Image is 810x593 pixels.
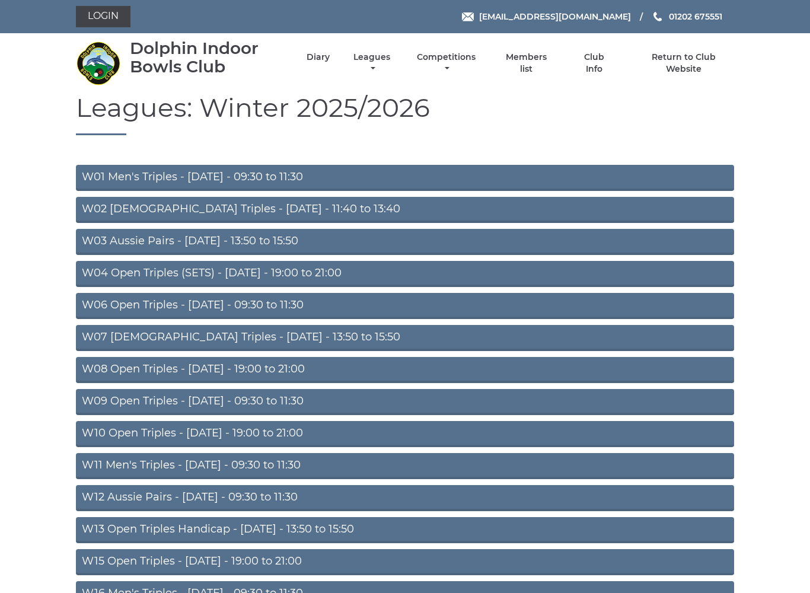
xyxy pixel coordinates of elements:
[76,261,734,287] a: W04 Open Triples (SETS) - [DATE] - 19:00 to 21:00
[350,52,393,75] a: Leagues
[76,485,734,511] a: W12 Aussie Pairs - [DATE] - 09:30 to 11:30
[76,229,734,255] a: W03 Aussie Pairs - [DATE] - 13:50 to 15:50
[76,325,734,351] a: W07 [DEMOGRAPHIC_DATA] Triples - [DATE] - 13:50 to 15:50
[414,52,479,75] a: Competitions
[653,12,662,21] img: Phone us
[76,293,734,319] a: W06 Open Triples - [DATE] - 09:30 to 11:30
[652,10,722,23] a: Phone us 01202 675551
[575,52,613,75] a: Club Info
[76,165,734,191] a: W01 Men's Triples - [DATE] - 09:30 to 11:30
[76,421,734,447] a: W10 Open Triples - [DATE] - 19:00 to 21:00
[76,453,734,479] a: W11 Men's Triples - [DATE] - 09:30 to 11:30
[307,52,330,63] a: Diary
[669,11,722,22] span: 01202 675551
[76,389,734,415] a: W09 Open Triples - [DATE] - 09:30 to 11:30
[76,6,130,27] a: Login
[76,549,734,575] a: W15 Open Triples - [DATE] - 19:00 to 21:00
[462,12,474,21] img: Email
[76,197,734,223] a: W02 [DEMOGRAPHIC_DATA] Triples - [DATE] - 11:40 to 13:40
[499,52,554,75] a: Members list
[479,11,631,22] span: [EMAIL_ADDRESS][DOMAIN_NAME]
[130,39,286,76] div: Dolphin Indoor Bowls Club
[76,357,734,383] a: W08 Open Triples - [DATE] - 19:00 to 21:00
[634,52,734,75] a: Return to Club Website
[462,10,631,23] a: Email [EMAIL_ADDRESS][DOMAIN_NAME]
[76,517,734,543] a: W13 Open Triples Handicap - [DATE] - 13:50 to 15:50
[76,41,120,85] img: Dolphin Indoor Bowls Club
[76,93,734,135] h1: Leagues: Winter 2025/2026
